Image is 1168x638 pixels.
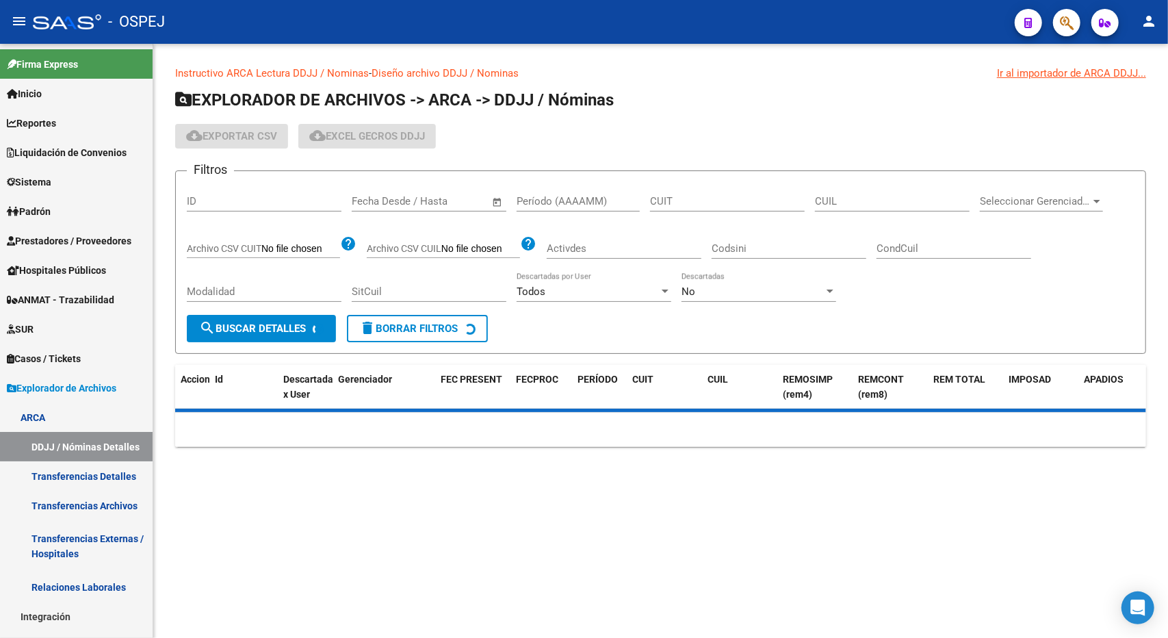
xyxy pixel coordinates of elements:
span: SUR [7,322,34,337]
datatable-header-cell: FECPROC [510,365,572,410]
input: Archivo CSV CUIL [441,243,520,255]
button: Borrar Filtros [347,315,488,342]
span: No [682,285,695,298]
mat-icon: help [340,235,356,252]
span: REM TOTAL [933,374,985,385]
button: Buscar Detalles [187,315,336,342]
span: CUIT [632,374,653,385]
span: Padrón [7,204,51,219]
span: Buscar Detalles [199,322,306,335]
span: Archivo CSV CUIT [187,243,261,254]
a: Instructivo ARCA Lectura DDJJ / Nominas [175,67,369,79]
datatable-header-cell: Descartada x User [278,365,333,410]
h3: Filtros [187,160,234,179]
span: Hospitales Públicos [7,263,106,278]
datatable-header-cell: IMPOSAD [1003,365,1078,410]
datatable-header-cell: Accion [175,365,209,410]
span: APADIOS [1084,374,1124,385]
input: Fecha fin [419,195,486,207]
button: EXCEL GECROS DDJJ [298,124,436,149]
span: Accion [181,374,210,385]
span: Descartada x User [283,374,333,400]
span: Explorador de Archivos [7,381,116,396]
datatable-header-cell: CUIT [627,365,702,410]
span: FEC PRESENT [441,374,502,385]
span: Exportar CSV [186,130,277,142]
datatable-header-cell: CUIL [702,365,777,410]
span: Id [215,374,223,385]
span: EXPLORADOR DE ARCHIVOS -> ARCA -> DDJJ / Nóminas [175,90,614,110]
span: CUIL [708,374,728,385]
span: - OSPEJ [108,7,165,37]
datatable-header-cell: Id [209,365,278,410]
input: Archivo CSV CUIT [261,243,340,255]
span: Prestadores / Proveedores [7,233,131,248]
button: Open calendar [490,194,506,210]
input: Fecha inicio [352,195,407,207]
span: Reportes [7,116,56,131]
span: Firma Express [7,57,78,72]
div: Open Intercom Messenger [1121,591,1154,624]
span: Borrar Filtros [359,322,458,335]
datatable-header-cell: REMOSIMP (rem4) [777,365,853,410]
mat-icon: person [1141,13,1157,29]
mat-icon: search [199,320,216,336]
span: REMCONT (rem8) [858,374,904,400]
mat-icon: cloud_download [309,127,326,144]
span: Casos / Tickets [7,351,81,366]
datatable-header-cell: REM TOTAL [928,365,1003,410]
span: Liquidación de Convenios [7,145,127,160]
span: Archivo CSV CUIL [367,243,441,254]
span: IMPOSAD [1009,374,1051,385]
span: EXCEL GECROS DDJJ [309,130,425,142]
mat-icon: cloud_download [186,127,203,144]
mat-icon: help [520,235,536,252]
a: Diseño archivo DDJJ / Nominas [372,67,519,79]
p: - [175,66,1146,81]
button: Exportar CSV [175,124,288,149]
datatable-header-cell: FEC PRESENT [435,365,510,410]
span: Todos [517,285,545,298]
span: Sistema [7,175,51,190]
datatable-header-cell: PERÍODO [572,365,627,410]
datatable-header-cell: APADIOS [1078,365,1154,410]
span: Inicio [7,86,42,101]
span: Gerenciador [338,374,392,385]
span: PERÍODO [577,374,618,385]
span: ANMAT - Trazabilidad [7,292,114,307]
div: Ir al importador de ARCA DDJJ... [997,66,1146,81]
datatable-header-cell: REMCONT (rem8) [853,365,928,410]
mat-icon: delete [359,320,376,336]
datatable-header-cell: Gerenciador [333,365,435,410]
mat-icon: menu [11,13,27,29]
span: Seleccionar Gerenciador [980,195,1091,207]
span: REMOSIMP (rem4) [783,374,833,400]
span: FECPROC [516,374,558,385]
